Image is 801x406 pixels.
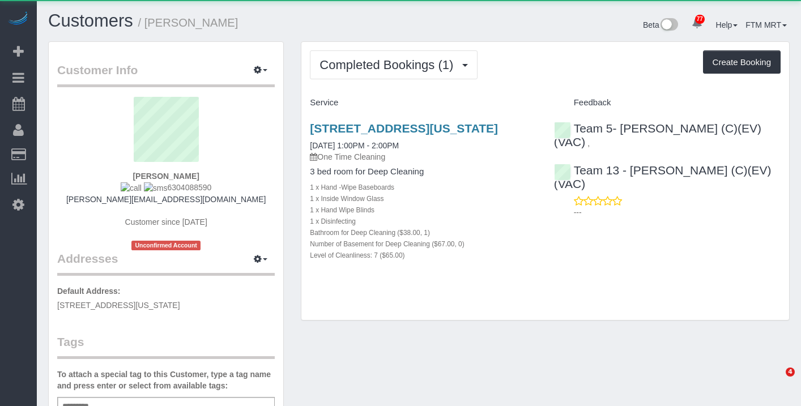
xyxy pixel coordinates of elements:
[310,229,430,237] small: Bathroom for Deep Cleaning ($38.00, 1)
[762,367,790,395] iframe: Intercom live chat
[310,240,464,248] small: Number of Basement for Deep Cleaning ($67.00, 0)
[48,11,133,31] a: Customers
[57,369,275,391] label: To attach a special tag to this Customer, type a tag name and press enter or select from availabl...
[57,301,180,310] span: [STREET_ADDRESS][US_STATE]
[7,11,29,27] img: Automaid Logo
[745,20,787,29] a: FTM MRT
[716,20,738,29] a: Help
[310,98,536,108] h4: Service
[310,183,394,191] small: 1 x Hand -Wipe Baseboards
[574,207,781,218] p: ---
[131,241,201,250] span: Unconfirmed Account
[310,251,404,259] small: Level of Cleanliness: 7 ($65.00)
[587,139,590,148] span: ,
[310,195,384,203] small: 1 x Inside Window Glass
[133,172,199,181] strong: [PERSON_NAME]
[554,98,781,108] h4: Feedback
[121,183,211,192] span: 6304088590
[319,58,459,72] span: Completed Bookings (1)
[57,62,275,87] legend: Customer Info
[554,164,772,190] a: Team 13 - [PERSON_NAME] (C)(EV)(VAC)
[310,141,399,150] a: [DATE] 1:00PM - 2:00PM
[310,217,356,225] small: 1 x Disinfecting
[144,182,168,194] img: sms
[695,15,705,24] span: 77
[703,50,781,74] button: Create Booking
[66,195,266,204] a: [PERSON_NAME][EMAIL_ADDRESS][DOMAIN_NAME]
[554,122,761,148] a: Team 5- [PERSON_NAME] (C)(EV)(VAC)
[310,167,536,177] h4: 3 bed room for Deep Cleaning
[57,334,275,359] legend: Tags
[125,217,207,226] span: Customer since [DATE]
[310,50,478,79] button: Completed Bookings (1)
[686,11,708,36] a: 77
[310,122,498,135] a: [STREET_ADDRESS][US_STATE]
[310,206,374,214] small: 1 x Hand Wipe Blinds
[57,285,121,297] label: Default Address:
[310,151,536,163] p: One Time Cleaning
[786,367,795,377] span: 4
[659,18,678,33] img: New interface
[138,16,238,29] small: / [PERSON_NAME]
[643,20,678,29] a: Beta
[121,182,142,194] img: call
